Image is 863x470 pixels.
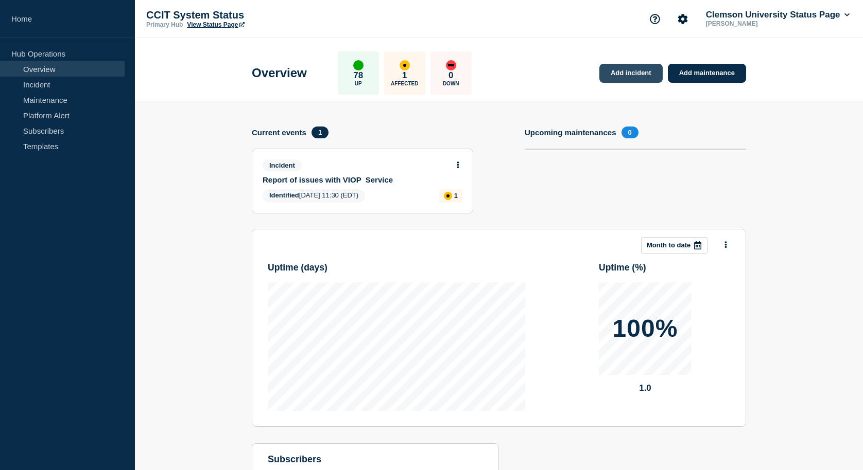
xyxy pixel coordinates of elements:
p: 0 [448,70,453,81]
div: affected [444,192,452,200]
p: 1.0 [599,383,692,393]
h3: Uptime ( % ) [599,262,646,273]
p: Down [443,81,459,86]
span: 1 [312,126,329,138]
span: [DATE] 11:30 (EDT) [263,189,365,203]
div: up [353,60,364,70]
p: Month to date [647,241,691,249]
h1: Overview [252,66,307,80]
span: Incident [263,159,302,171]
a: Add maintenance [668,64,746,83]
h4: subscribers [268,454,483,465]
span: 0 [622,126,638,138]
p: Primary Hub [146,21,183,28]
p: CCIT System Status [146,9,352,21]
button: Clemson University Status Page [704,10,852,20]
a: View Status Page [187,21,244,28]
button: Month to date [641,237,707,254]
div: affected [400,60,410,70]
button: Support [644,8,666,30]
span: Identified [269,191,299,199]
a: Add incident [599,64,663,83]
h4: Upcoming maintenances [525,128,616,137]
p: 100% [613,316,678,341]
h4: Current events [252,128,306,137]
h3: Uptime ( days ) [268,262,327,273]
p: [PERSON_NAME] [704,20,811,27]
p: 1 [454,192,458,200]
p: Affected [391,81,418,86]
p: 1 [402,70,407,81]
div: down [446,60,456,70]
button: Account settings [672,8,694,30]
a: Report of issues with VIOP Service [263,175,448,184]
p: Up [355,81,362,86]
p: 78 [353,70,363,81]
